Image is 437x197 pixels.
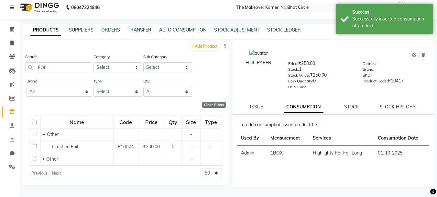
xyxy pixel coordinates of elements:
[288,72,310,78] label: Stock Value:
[214,27,259,33] a: STOCK ADJUSTMENT
[93,54,110,60] label: Category
[93,78,102,84] label: Type
[101,27,120,33] a: ORDERS
[47,131,59,137] span: Other
[240,121,429,128] div: To add consumption issue product first
[139,116,164,128] div: Price
[273,150,283,156] span: BOX
[250,104,263,110] a: ISSUE
[288,60,353,69] div: ₹250.00
[363,61,376,67] label: Details:
[363,78,388,84] label: Product Code:
[380,104,416,110] a: STOCK HISTORY
[363,78,427,87] div: P10417
[202,102,226,108] div: Clear Filters
[182,116,200,128] div: Size
[352,9,428,16] div: Success
[363,67,374,72] label: Brand:
[190,131,192,137] span: -
[52,144,78,150] span: Crushed Foil
[288,61,298,67] label: Price:
[46,156,58,162] span: Other
[172,144,174,150] span: 0
[309,131,374,146] th: Services
[237,131,267,146] th: Used By
[190,144,192,150] span: -
[27,78,37,84] label: Brand
[363,72,371,78] label: SKU:
[25,54,38,60] label: Search
[118,144,134,150] span: P10074
[42,156,46,162] span: Expand Row
[288,67,299,72] label: Stock:
[30,24,61,36] a: PRODUCTS
[159,27,206,33] a: AUTO CONSUMPTION
[267,27,301,33] a: STOCK LEDGER
[69,27,93,33] a: SUPPLIERS
[114,116,138,128] div: Code
[249,50,268,57] img: avatar
[25,62,92,72] input: Search by product name or code
[344,104,359,110] a: STOCK
[41,116,113,128] div: Name
[284,101,323,113] a: CONSUMPTION
[288,72,353,81] div: ₹250.00
[239,59,279,66] div: FOIL PAPER
[374,131,429,146] th: Consumption Date
[237,146,267,161] td: Admin
[267,146,309,161] td: 1
[267,131,309,146] th: Measurement
[165,116,181,128] div: Qty
[190,156,192,162] span: -
[288,66,353,75] div: 1
[143,54,167,60] label: Sub Category
[143,144,160,150] span: ₹200.00
[288,84,308,90] label: HSN Code:
[42,131,47,137] span: Collapse Row
[201,116,221,128] div: Type
[374,146,429,161] td: 01-10-2025
[288,78,313,84] label: Low Quantity:
[128,27,151,33] a: TRANSFER
[396,2,407,13] img: Admin
[190,42,219,50] a: Add Product
[288,78,353,87] div: 0
[352,16,428,29] div: Successfully inserted consumption of product.
[309,146,374,161] td: Highlights Per Foil Long
[143,78,149,84] label: Qty
[209,144,213,150] span: C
